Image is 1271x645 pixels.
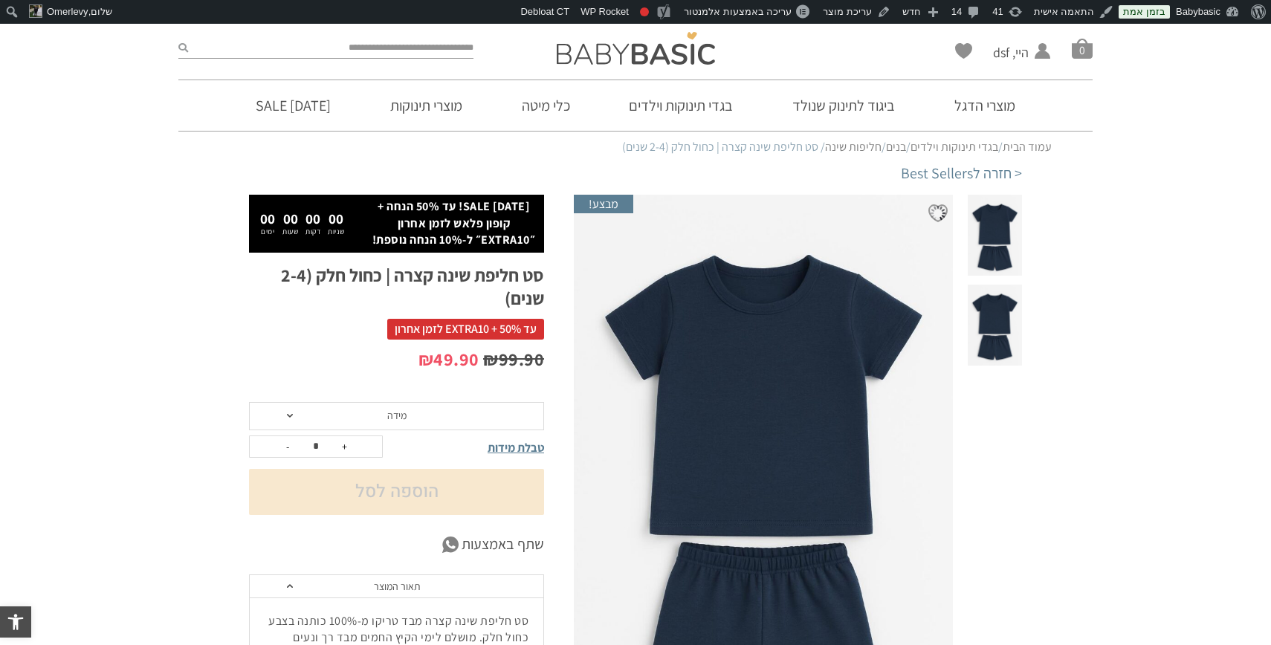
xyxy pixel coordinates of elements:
a: שתף באמצעות [249,534,544,556]
span: Wishlist [955,43,972,64]
a: בזמן אמת [1119,5,1170,19]
span: שתף באמצעות [462,534,544,556]
a: Wishlist [955,43,972,59]
p: ימים [260,228,275,236]
span: מידה [387,409,407,422]
a: מוצרי הדגל [932,80,1038,131]
a: חליפות שינה [825,139,882,155]
h1: סט חליפת שינה קצרה | כחול חלק (2-4 שנים) [249,264,544,310]
a: ביגוד לתינוק שנולד [770,80,917,131]
a: עמוד הבית [1003,139,1052,155]
bdi: 99.90 [483,347,544,371]
p: [DATE] SALE! עד 50% הנחה + קופון פלאש לזמן אחרון ״EXTRA10״ ל-10% הנחה נוספת! [371,198,537,248]
img: Baby Basic בגדי תינוקות וילדים אונליין [557,32,715,65]
a: תאור המוצר [250,575,543,598]
div: דרוש שיפור [640,7,649,16]
input: כמות המוצר [301,436,331,457]
p: שעות [282,228,298,236]
button: הוספה לסל [249,469,544,515]
a: בגדי תינוקות וילדים [607,80,755,131]
p: דקות [305,228,320,236]
span: ₪ [418,347,434,371]
span: עריכה באמצעות אלמנטור [684,6,792,17]
span: 00 [260,210,275,227]
button: + [333,436,355,457]
span: סל קניות [1072,38,1093,59]
nav: Breadcrumb [219,139,1052,155]
span: 00 [305,210,320,227]
span: טבלת מידות [488,440,544,456]
a: בנים [886,139,906,155]
span: 00 [329,210,343,227]
p: שניות [328,228,345,236]
span: מבצע! [574,195,633,213]
a: בגדי תינוקות וילדים [911,139,998,155]
span: עד 50% + EXTRA10 לזמן אחרון [387,319,544,340]
span: ₪ [483,347,499,371]
span: החשבון שלי [993,62,1029,80]
a: < חזרה לBest Sellers [901,163,1022,184]
bdi: 49.90 [418,347,479,371]
button: - [276,436,299,457]
span: 00 [283,210,298,227]
a: מוצרי תינוקות [368,80,485,131]
a: סל קניות0 [1072,38,1093,59]
span: Omerlevy [47,6,88,17]
a: [DATE] SALE [233,80,353,131]
a: כלי מיטה [499,80,592,131]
